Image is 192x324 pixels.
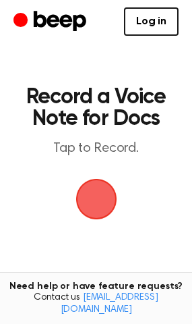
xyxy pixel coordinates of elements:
[61,293,158,315] a: [EMAIL_ADDRESS][DOMAIN_NAME]
[13,9,90,35] a: Beep
[124,7,179,36] a: Log in
[8,292,184,316] span: Contact us
[24,140,168,157] p: Tap to Record.
[24,86,168,130] h1: Record a Voice Note for Docs
[76,179,117,219] img: Beep Logo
